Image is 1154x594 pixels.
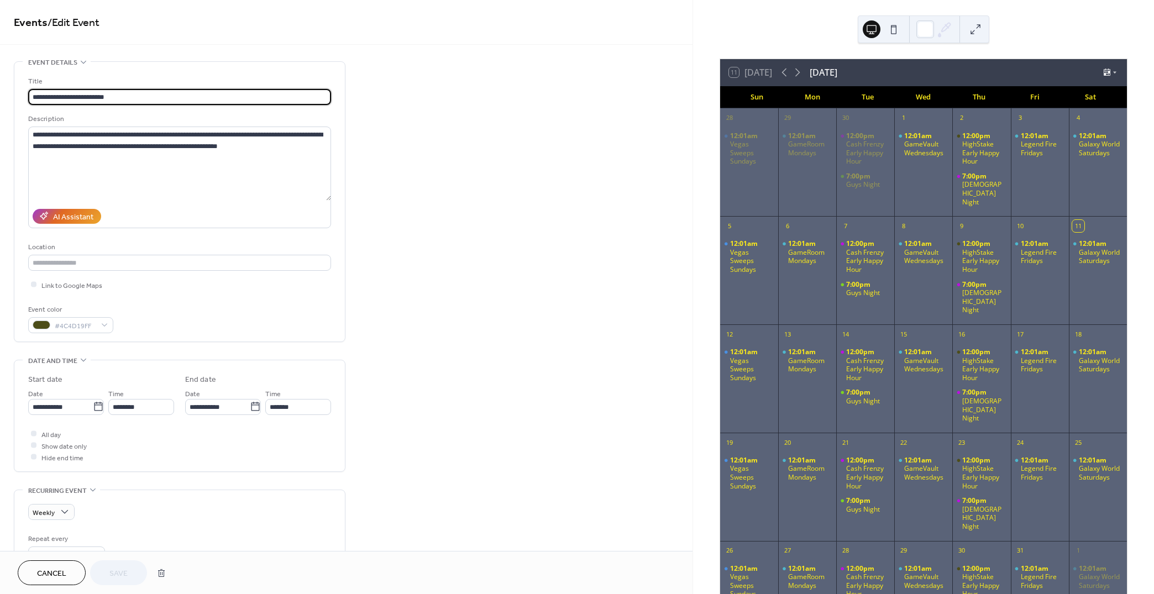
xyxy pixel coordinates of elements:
[896,86,952,108] div: Wed
[962,564,992,573] span: 12:00pm
[28,533,103,545] div: Repeat every
[1021,248,1064,265] div: Legend Fire Fridays
[952,348,1010,382] div: HighStake Early Happy Hour
[48,12,99,34] span: / Edit Event
[1069,132,1127,157] div: Galaxy World Saturdays
[952,132,1010,166] div: HighStake Early Happy Hour
[846,397,880,406] div: Guys Night
[962,456,992,465] span: 12:00pm
[1069,456,1127,482] div: Galaxy World Saturdays
[18,560,86,585] a: Cancel
[778,456,836,482] div: GameRoom Mondays
[1069,348,1127,374] div: Galaxy World Saturdays
[720,239,778,274] div: Vegas Sweeps Sundays
[904,356,948,374] div: GameVault Wednesdays
[28,76,329,87] div: Title
[1021,140,1064,157] div: Legend Fire Fridays
[1079,348,1108,356] span: 12:01am
[904,464,948,481] div: GameVault Wednesdays
[962,356,1006,382] div: HighStake Early Happy Hour
[894,456,952,482] div: GameVault Wednesdays
[1079,464,1122,481] div: Galaxy World Saturdays
[836,456,894,490] div: Cash Frenzy Early Happy Hour
[836,172,894,189] div: Guys Night
[185,388,200,399] span: Date
[894,348,952,374] div: GameVault Wednesdays
[778,239,836,265] div: GameRoom Mondays
[962,132,992,140] span: 12:00pm
[962,180,1006,206] div: [DEMOGRAPHIC_DATA] Night
[781,328,794,340] div: 13
[729,86,785,108] div: Sun
[28,388,43,399] span: Date
[1079,564,1108,573] span: 12:01am
[846,356,890,382] div: Cash Frenzy Early Happy Hour
[1021,356,1064,374] div: Legend Fire Fridays
[1021,132,1050,140] span: 12:01am
[1014,545,1026,557] div: 31
[730,348,759,356] span: 12:01am
[1072,112,1084,124] div: 4
[898,220,910,232] div: 8
[730,564,759,573] span: 12:01am
[846,388,872,397] span: 7:00pm
[730,140,774,166] div: Vegas Sweeps Sundays
[1021,572,1064,590] div: Legend Fire Fridays
[1079,456,1108,465] span: 12:01am
[840,220,852,232] div: 7
[778,132,836,157] div: GameRoom Mondays
[1079,356,1122,374] div: Galaxy World Saturdays
[898,112,910,124] div: 1
[962,348,992,356] span: 12:00pm
[962,496,988,505] span: 7:00pm
[898,328,910,340] div: 15
[788,564,817,573] span: 12:01am
[956,437,968,449] div: 23
[723,545,736,557] div: 26
[956,328,968,340] div: 16
[788,356,832,374] div: GameRoom Mondays
[846,248,890,274] div: Cash Frenzy Early Happy Hour
[962,280,988,289] span: 7:00pm
[846,505,880,514] div: Guys Night
[894,564,952,590] div: GameVault Wednesdays
[840,328,852,340] div: 14
[788,464,832,481] div: GameRoom Mondays
[962,140,1006,166] div: HighStake Early Happy Hour
[41,280,102,291] span: Link to Google Maps
[952,172,1010,206] div: Ladies Night
[846,456,876,465] span: 12:00pm
[894,132,952,157] div: GameVault Wednesdays
[28,485,87,497] span: Recurring event
[962,172,988,181] span: 7:00pm
[1072,220,1084,232] div: 11
[788,239,817,248] span: 12:01am
[836,280,894,297] div: Guys Night
[1021,239,1050,248] span: 12:01am
[730,248,774,274] div: Vegas Sweeps Sundays
[1021,456,1050,465] span: 12:01am
[836,132,894,166] div: Cash Frenzy Early Happy Hour
[778,348,836,374] div: GameRoom Mondays
[962,464,1006,490] div: HighStake Early Happy Hour
[894,239,952,265] div: GameVault Wednesdays
[904,564,933,573] span: 12:01am
[730,356,774,382] div: Vegas Sweeps Sundays
[904,140,948,157] div: GameVault Wednesdays
[952,239,1010,274] div: HighStake Early Happy Hour
[788,572,832,590] div: GameRoom Mondays
[846,464,890,490] div: Cash Frenzy Early Happy Hour
[1014,437,1026,449] div: 24
[723,220,736,232] div: 5
[952,496,1010,530] div: Ladies Night
[784,86,840,108] div: Mon
[846,140,890,166] div: Cash Frenzy Early Happy Hour
[28,113,329,125] div: Description
[1069,564,1127,590] div: Galaxy World Saturdays
[28,304,111,316] div: Event color
[788,140,832,157] div: GameRoom Mondays
[962,505,1006,531] div: [DEMOGRAPHIC_DATA] Night
[33,506,55,519] span: Weekly
[1014,328,1026,340] div: 17
[28,241,329,253] div: Location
